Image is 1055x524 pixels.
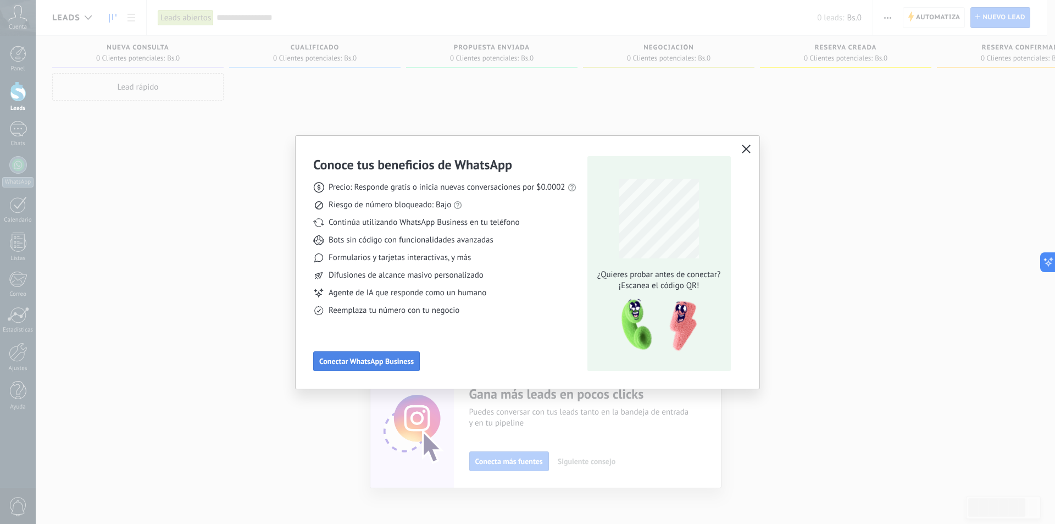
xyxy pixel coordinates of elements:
span: ¡Escanea el código QR! [594,280,724,291]
span: Formularios y tarjetas interactivas, y más [329,252,471,263]
span: Precio: Responde gratis o inicia nuevas conversaciones por $0.0002 [329,182,565,193]
span: Reemplaza tu número con tu negocio [329,305,459,316]
button: Conectar WhatsApp Business [313,351,420,371]
span: Continúa utilizando WhatsApp Business en tu teléfono [329,217,519,228]
span: Riesgo de número bloqueado: Bajo [329,200,451,211]
span: ¿Quieres probar antes de conectar? [594,269,724,280]
img: qr-pic-1x.png [612,296,699,355]
span: Conectar WhatsApp Business [319,357,414,365]
h3: Conoce tus beneficios de WhatsApp [313,156,512,173]
span: Agente de IA que responde como un humano [329,288,486,299]
span: Bots sin código con funcionalidades avanzadas [329,235,493,246]
span: Difusiones de alcance masivo personalizado [329,270,484,281]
